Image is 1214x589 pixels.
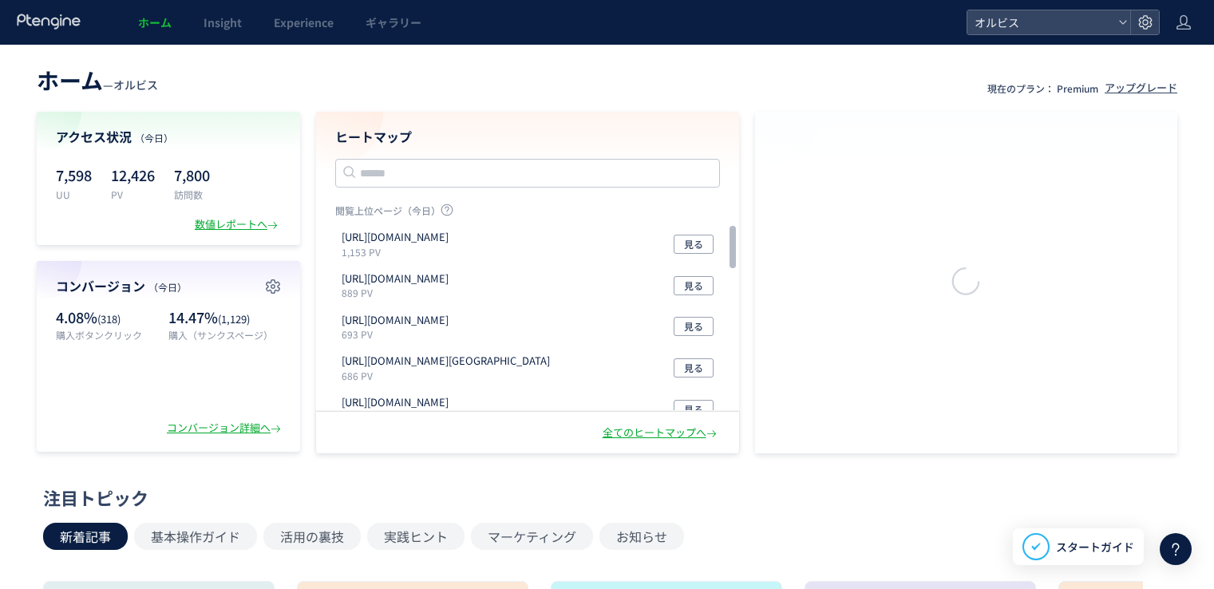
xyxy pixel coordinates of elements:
p: 581 PV [342,410,455,424]
p: 889 PV [342,286,455,299]
span: ギャラリー [366,14,421,30]
p: 693 PV [342,327,455,341]
button: 基本操作ガイド [134,523,257,550]
span: 見る [684,317,703,336]
span: Insight [204,14,242,30]
p: PV [111,188,155,201]
span: オルビス [113,77,158,93]
p: UU [56,188,92,201]
span: （今日） [148,280,187,294]
button: 見る [674,400,714,419]
span: ホーム [37,64,103,96]
p: 7,598 [56,162,92,188]
p: https://pr.orbis.co.jp/cosmetics/u/100 [342,313,449,328]
h4: ヒートマップ [335,128,720,146]
button: 見る [674,276,714,295]
button: 活用の裏技 [263,523,361,550]
span: ホーム [138,14,172,30]
p: https://pr.orbis.co.jp/cosmetics/udot/100 [342,271,449,287]
button: 実践ヒント [367,523,465,550]
div: コンバージョン詳細へ [167,421,284,436]
div: 全てのヒートマップへ [603,425,720,441]
span: オルビス [970,10,1112,34]
span: Experience [274,14,334,30]
button: マーケティング [471,523,593,550]
span: （今日） [135,131,173,144]
button: 見る [674,235,714,254]
h4: コンバージョン [56,277,281,295]
p: https://orbis.co.jp/order/thanks [342,230,449,245]
span: スタートガイド [1056,539,1134,555]
div: — [37,64,158,96]
p: 訪問数 [174,188,210,201]
div: アップグレード [1105,81,1177,96]
p: 閲覧上位ページ（今日） [335,204,720,223]
span: 見る [684,358,703,378]
span: 見る [684,400,703,419]
p: 4.08% [56,307,160,328]
button: 見る [674,317,714,336]
p: 購入ボタンクリック [56,328,160,342]
button: 新着記事 [43,523,128,550]
span: (1,129) [218,311,250,326]
p: 1,153 PV [342,245,455,259]
p: 12,426 [111,162,155,188]
p: https://sb-skincaretopics.discover-news.tokyo/ab/dot_kiji_48 [342,354,550,369]
p: 7,800 [174,162,210,188]
p: 現在のプラン： Premium [987,81,1098,95]
p: 購入（サンクスページ） [168,328,281,342]
p: https://pr.orbis.co.jp/cosmetics/clearful/331 [342,395,449,410]
span: 見る [684,276,703,295]
p: 14.47% [168,307,281,328]
span: (318) [97,311,121,326]
p: 686 PV [342,369,556,382]
span: 見る [684,235,703,254]
div: 数値レポートへ [195,217,281,232]
button: お知らせ [599,523,684,550]
h4: アクセス状況 [56,128,281,146]
button: 見る [674,358,714,378]
div: 注目トピック [43,485,1163,510]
